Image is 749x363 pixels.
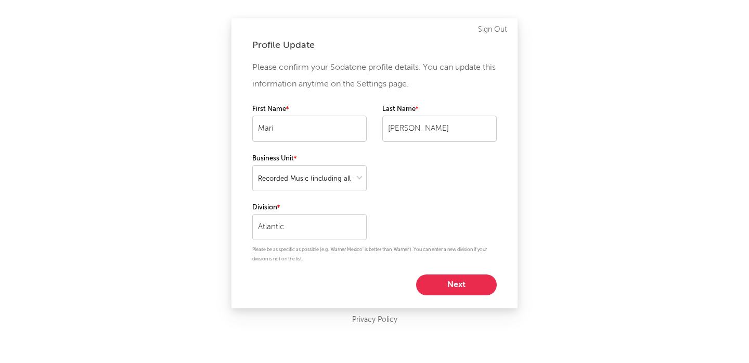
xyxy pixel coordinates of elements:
[252,245,497,264] p: Please be as specific as possible (e.g. 'Warner Mexico' is better than 'Warner'). You can enter a...
[382,116,497,142] input: Your last name
[252,153,367,165] label: Business Unit
[352,314,397,327] a: Privacy Policy
[252,202,367,214] label: Division
[252,59,497,93] p: Please confirm your Sodatone profile details. You can update this information anytime on the Sett...
[252,39,497,52] div: Profile Update
[252,103,367,116] label: First Name
[416,274,497,295] button: Next
[252,116,367,142] input: Your first name
[478,23,507,36] a: Sign Out
[252,214,367,240] input: Your division
[382,103,497,116] label: Last Name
